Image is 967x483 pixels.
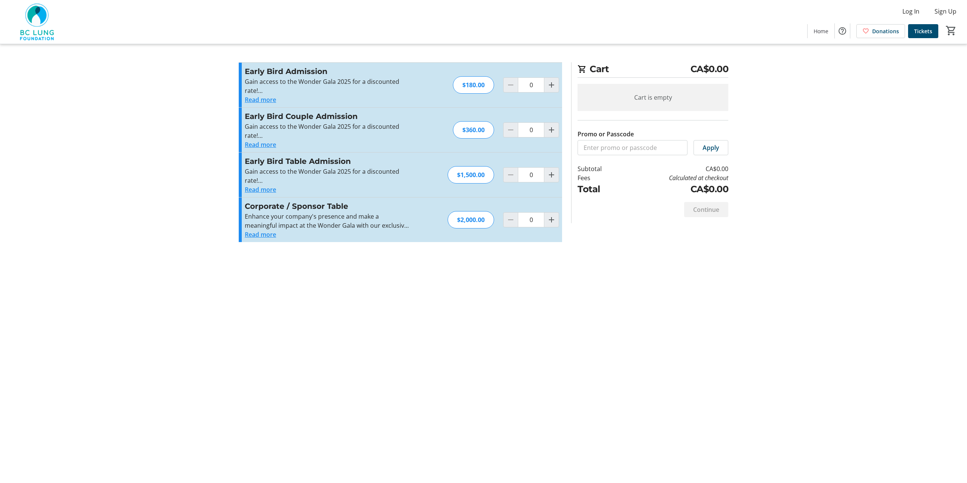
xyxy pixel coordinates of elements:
span: CA$0.00 [690,62,729,76]
div: $180.00 [453,76,494,94]
span: Home [814,27,828,35]
p: Gain access to the Wonder Gala 2025 for a discounted rate! [245,77,410,95]
a: Tickets [908,24,938,38]
span: Sign Up [935,7,956,16]
span: Apply [703,143,719,152]
input: Enter promo or passcode [578,140,687,155]
button: Increment by one [544,123,559,137]
a: Donations [856,24,905,38]
div: Cart is empty [578,84,728,111]
span: Donations [872,27,899,35]
button: Help [835,23,850,39]
td: Calculated at checkout [621,173,728,182]
button: Log In [896,5,925,17]
span: Tickets [914,27,932,35]
button: Increment by one [544,78,559,92]
button: Cart [944,24,958,37]
div: $2,000.00 [448,211,494,228]
input: Early Bird Table Admission Quantity [518,167,544,182]
button: Read more [245,95,276,104]
td: Fees [578,173,621,182]
div: $360.00 [453,121,494,139]
h3: Early Bird Admission [245,66,410,77]
button: Apply [694,140,728,155]
span: Log In [902,7,919,16]
td: CA$0.00 [621,164,728,173]
button: Read more [245,140,276,149]
h3: Early Bird Table Admission [245,156,410,167]
input: Early Bird Admission Quantity [518,77,544,93]
label: Promo or Passcode [578,130,634,139]
img: BC Lung Foundation's Logo [5,3,72,41]
input: Early Bird Couple Admission Quantity [518,122,544,137]
p: Enhance your company's presence and make a meaningful impact at the Wonder Gala with our exclusiv... [245,212,410,230]
h3: Corporate / Sponsor Table [245,201,410,212]
td: Subtotal [578,164,621,173]
td: Total [578,182,621,196]
button: Read more [245,185,276,194]
button: Increment by one [544,168,559,182]
p: Gain access to the Wonder Gala 2025 for a discounted rate! [245,167,410,185]
button: Sign Up [928,5,962,17]
input: Corporate / Sponsor Table Quantity [518,212,544,227]
button: Read more [245,230,276,239]
td: CA$0.00 [621,182,728,196]
a: Home [808,24,834,38]
div: $1,500.00 [448,166,494,184]
h2: Cart [578,62,728,78]
button: Increment by one [544,213,559,227]
p: Gain access to the Wonder Gala 2025 for a discounted rate! [245,122,410,140]
h3: Early Bird Couple Admission [245,111,410,122]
